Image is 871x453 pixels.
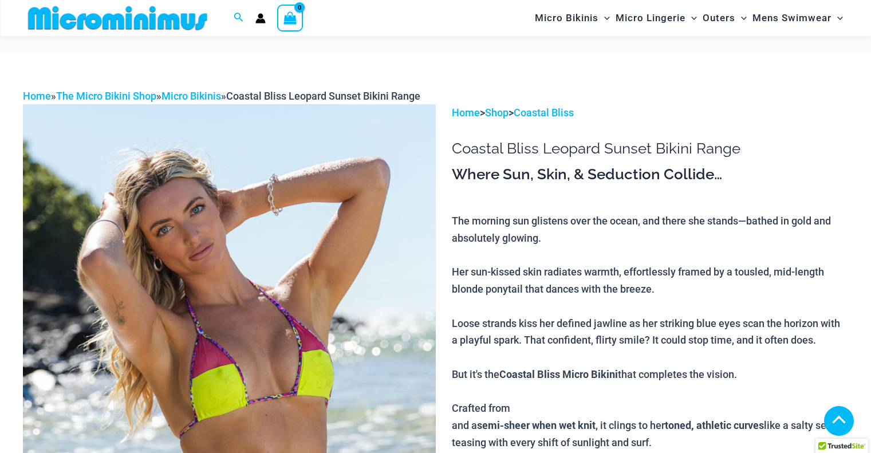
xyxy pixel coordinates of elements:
[23,90,51,102] a: Home
[752,3,831,33] span: Mens Swimwear
[234,11,244,25] a: Search icon link
[452,140,848,157] h1: Coastal Bliss Leopard Sunset Bikini Range
[277,5,304,31] a: View Shopping Cart, empty
[485,107,509,119] a: Shop
[23,5,212,31] img: MM SHOP LOGO FLAT
[532,3,613,33] a: Micro BikinisMenu ToggleMenu Toggle
[530,2,848,34] nav: Site Navigation
[56,90,156,102] a: The Micro Bikini Shop
[226,90,420,102] span: Coastal Bliss Leopard Sunset Bikini Range
[452,107,480,119] a: Home
[685,3,697,33] span: Menu Toggle
[750,3,846,33] a: Mens SwimwearMenu ToggleMenu Toggle
[255,13,266,23] a: Account icon link
[452,104,848,121] p: > >
[735,3,747,33] span: Menu Toggle
[23,90,420,102] span: » » »
[613,3,700,33] a: Micro LingerieMenu ToggleMenu Toggle
[514,107,574,119] a: Coastal Bliss
[535,3,598,33] span: Micro Bikinis
[831,3,843,33] span: Menu Toggle
[477,418,596,432] b: semi-sheer when wet knit
[616,3,685,33] span: Micro Lingerie
[703,3,735,33] span: Outers
[499,367,618,381] b: Coastal Bliss Micro Bikini
[665,418,764,432] b: toned, athletic curves
[452,165,848,184] h3: Where Sun, Skin, & Seduction Collide…
[700,3,750,33] a: OutersMenu ToggleMenu Toggle
[598,3,610,33] span: Menu Toggle
[161,90,221,102] a: Micro Bikinis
